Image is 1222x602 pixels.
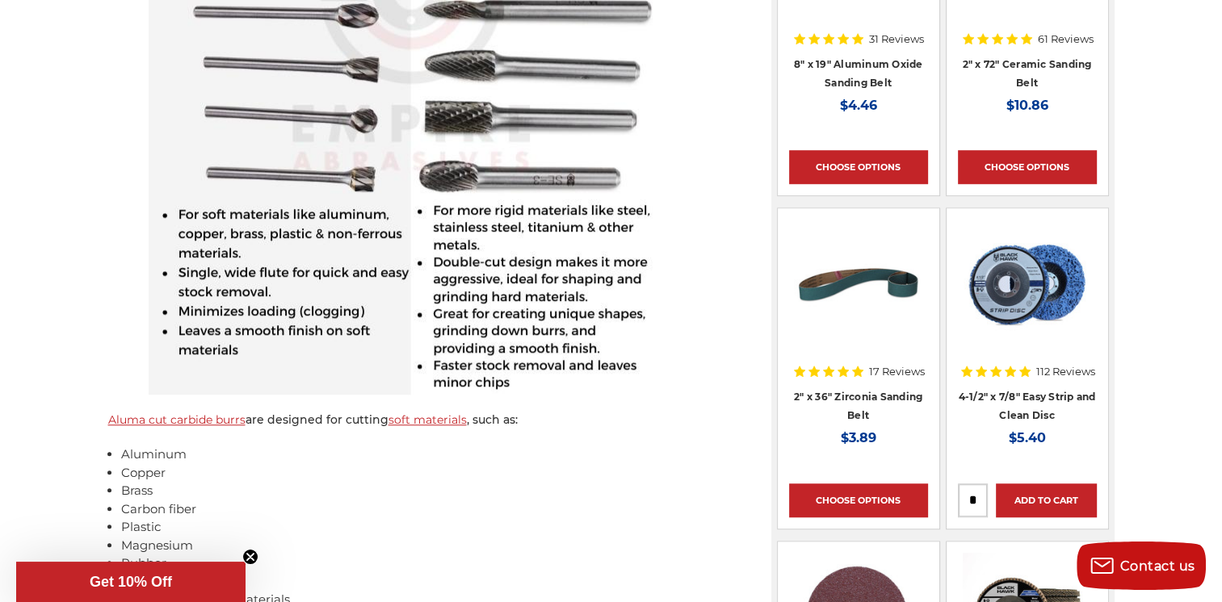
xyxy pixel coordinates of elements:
[1120,558,1195,574] span: Contact us
[108,412,246,427] a: Aluma cut carbide burrs
[841,430,876,445] span: $3.89
[121,554,714,573] li: Rubber
[789,219,928,358] a: 2" x 36" Zirconia Pipe Sanding Belt
[869,34,924,44] span: 31 Reviews
[121,518,714,537] li: Plastic
[16,562,246,602] div: Get 10% OffClose teaser
[996,483,1097,517] a: Add to Cart
[121,482,714,500] li: Brass
[121,573,714,592] li: Zinc
[958,219,1097,349] img: 4-1/2" x 7/8" Easy Strip and Clean Disc
[90,574,172,590] span: Get 10% Off
[1077,541,1206,590] button: Contact us
[388,412,467,427] a: soft materials
[794,391,922,421] a: 2" x 36" Zirconia Sanding Belt
[963,58,1092,89] a: 2" x 72" Ceramic Sanding Belt
[1036,366,1095,377] span: 112 Reviews
[121,537,714,555] li: Magnesium
[958,219,1097,358] a: 4-1/2" x 7/8" Easy Strip and Clean Disc
[1006,98,1048,113] span: $10.86
[242,549,258,565] button: Close teaser
[958,150,1097,184] a: Choose Options
[794,219,923,349] img: 2" x 36" Zirconia Pipe Sanding Belt
[121,500,714,519] li: Carbon fiber
[121,464,714,483] li: Copper
[959,391,1096,421] a: 4-1/2" x 7/8" Easy Strip and Clean Disc
[869,366,925,377] span: 17 Reviews
[840,98,877,113] span: $4.46
[794,58,923,89] a: 8" x 19" Aluminum Oxide Sanding Belt
[1009,430,1046,445] span: $5.40
[789,150,928,184] a: Choose Options
[789,483,928,517] a: Choose Options
[121,445,714,464] li: Aluminum
[108,412,714,429] p: are designed for cutting , such as:
[1038,34,1094,44] span: 61 Reviews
